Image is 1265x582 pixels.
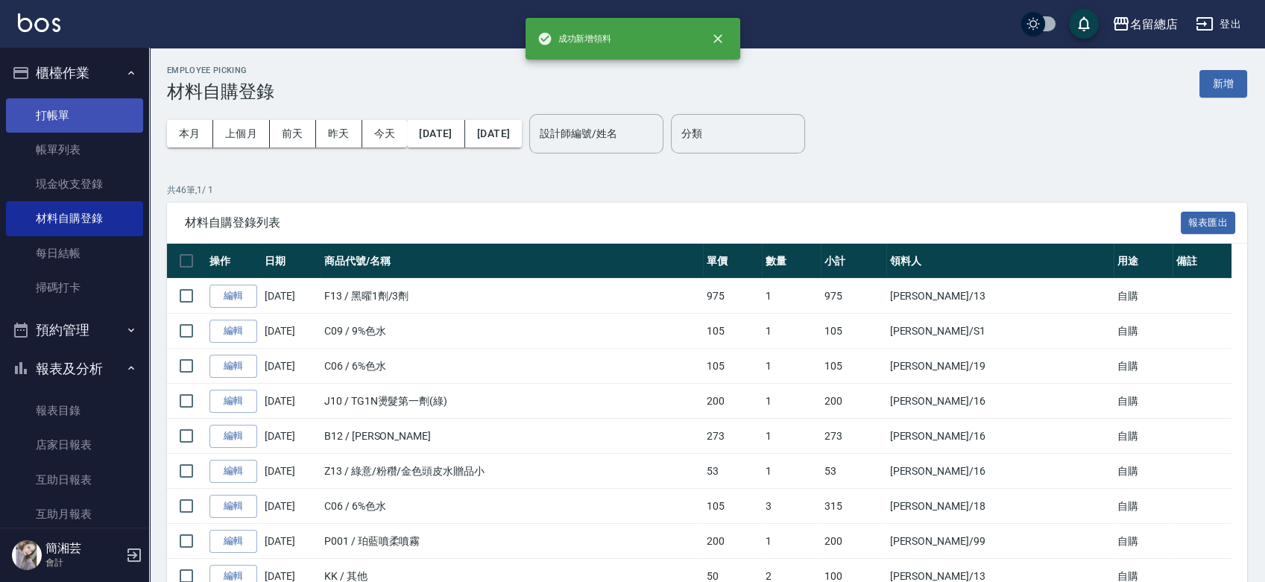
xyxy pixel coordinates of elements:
[821,384,886,419] td: 200
[821,244,886,279] th: 小計
[209,530,257,553] a: 編輯
[821,314,886,349] td: 105
[261,419,321,454] td: [DATE]
[6,393,143,428] a: 報表目錄
[12,540,42,570] img: Person
[1069,9,1099,39] button: save
[270,120,316,148] button: 前天
[1181,215,1236,229] a: 報表匯出
[762,489,821,524] td: 3
[1114,384,1173,419] td: 自購
[45,541,122,556] h5: 簡湘芸
[167,81,274,102] h3: 材料自購登錄
[321,349,703,384] td: C06 / 6%色水
[316,120,362,148] button: 昨天
[6,167,143,201] a: 現金收支登錄
[1114,349,1173,384] td: 自購
[762,314,821,349] td: 1
[821,419,886,454] td: 273
[762,524,821,559] td: 1
[209,285,257,308] a: 編輯
[886,524,1114,559] td: [PERSON_NAME] /99
[213,120,270,148] button: 上個月
[821,489,886,524] td: 315
[321,279,703,314] td: F13 / 黑曜1劑/3劑
[321,384,703,419] td: J10 / TG1N燙髮第一劑(綠)
[45,556,122,569] p: 會計
[321,314,703,349] td: C09 / 9%色水
[209,460,257,483] a: 編輯
[886,279,1114,314] td: [PERSON_NAME] /13
[1130,15,1178,34] div: 名留總店
[167,183,1247,197] p: 共 46 筆, 1 / 1
[167,120,213,148] button: 本月
[821,454,886,489] td: 53
[209,355,257,378] a: 編輯
[701,22,734,55] button: close
[6,463,143,497] a: 互助日報表
[886,244,1114,279] th: 領料人
[209,495,257,518] a: 編輯
[209,425,257,448] a: 編輯
[6,236,143,271] a: 每日結帳
[703,524,762,559] td: 200
[6,311,143,349] button: 預約管理
[167,66,274,75] h2: Employee Picking
[261,489,321,524] td: [DATE]
[703,349,762,384] td: 105
[1114,279,1173,314] td: 自購
[1114,419,1173,454] td: 自購
[18,13,60,32] img: Logo
[886,419,1114,454] td: [PERSON_NAME] /16
[1181,212,1236,235] button: 報表匯出
[1199,70,1247,98] button: 新增
[6,54,143,92] button: 櫃檯作業
[261,279,321,314] td: [DATE]
[703,384,762,419] td: 200
[321,244,703,279] th: 商品代號/名稱
[321,524,703,559] td: P001 / 珀藍噴柔噴霧
[703,454,762,489] td: 53
[886,454,1114,489] td: [PERSON_NAME] /16
[703,279,762,314] td: 975
[1114,524,1173,559] td: 自購
[6,497,143,531] a: 互助月報表
[886,349,1114,384] td: [PERSON_NAME] /19
[886,489,1114,524] td: [PERSON_NAME] /18
[6,349,143,388] button: 報表及分析
[465,120,522,148] button: [DATE]
[703,419,762,454] td: 273
[209,320,257,343] a: 編輯
[762,279,821,314] td: 1
[261,384,321,419] td: [DATE]
[886,384,1114,419] td: [PERSON_NAME] /16
[821,349,886,384] td: 105
[1106,9,1184,39] button: 名留總店
[6,271,143,305] a: 掃碼打卡
[1114,454,1173,489] td: 自購
[407,120,464,148] button: [DATE]
[6,133,143,167] a: 帳單列表
[762,349,821,384] td: 1
[1190,10,1247,38] button: 登出
[261,314,321,349] td: [DATE]
[362,120,408,148] button: 今天
[703,314,762,349] td: 105
[6,98,143,133] a: 打帳單
[321,489,703,524] td: C06 / 6%色水
[261,524,321,559] td: [DATE]
[1114,489,1173,524] td: 自購
[821,524,886,559] td: 200
[6,201,143,235] a: 材料自購登錄
[762,244,821,279] th: 數量
[537,31,612,46] span: 成功新增領料
[209,390,257,413] a: 編輯
[321,419,703,454] td: B12 / [PERSON_NAME]
[261,454,321,489] td: [DATE]
[762,419,821,454] td: 1
[261,349,321,384] td: [DATE]
[703,244,762,279] th: 單價
[762,454,821,489] td: 1
[6,428,143,462] a: 店家日報表
[821,279,886,314] td: 975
